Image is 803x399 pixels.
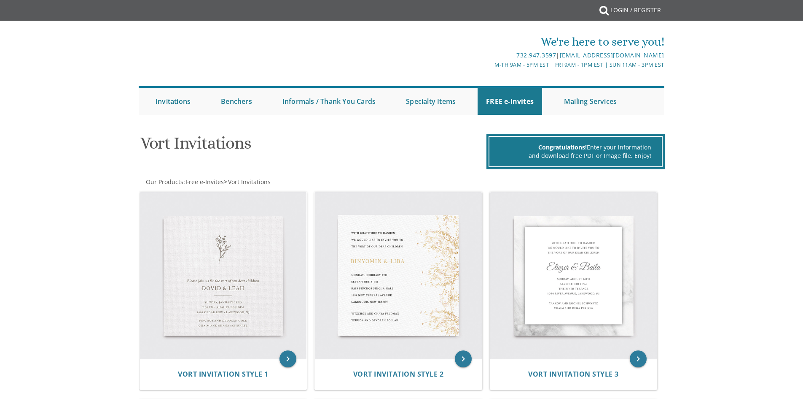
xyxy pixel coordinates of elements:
[140,192,307,359] img: Vort Invitation Style 1
[314,50,664,60] div: |
[630,350,647,367] a: keyboard_arrow_right
[478,88,542,115] a: FREE e-Invites
[178,370,269,378] a: Vort Invitation Style 1
[140,134,484,159] h1: Vort Invitations
[528,369,619,379] span: Vort Invitation Style 3
[455,350,472,367] a: keyboard_arrow_right
[185,178,224,186] a: Free e-Invites
[560,51,664,59] a: [EMAIL_ADDRESS][DOMAIN_NAME]
[145,178,183,186] a: Our Products
[139,178,402,186] div: :
[528,370,619,378] a: Vort Invitation Style 3
[178,369,269,379] span: Vort Invitation Style 1
[224,178,271,186] span: >
[538,143,587,151] span: Congratulations!
[353,369,444,379] span: Vort Invitation Style 2
[227,178,271,186] a: Vort Invitations
[314,60,664,69] div: M-Th 9am - 5pm EST | Fri 9am - 1pm EST | Sun 11am - 3pm EST
[397,88,464,115] a: Specialty Items
[228,178,271,186] span: Vort Invitations
[490,192,657,359] img: Vort Invitation Style 3
[147,88,199,115] a: Invitations
[186,178,224,186] span: Free e-Invites
[500,143,651,152] div: Enter your information
[500,152,651,160] div: and download free PDF or Image file. Enjoy!
[274,88,384,115] a: Informals / Thank You Cards
[314,33,664,50] div: We're here to serve you!
[516,51,556,59] a: 732.947.3597
[212,88,261,115] a: Benchers
[353,370,444,378] a: Vort Invitation Style 2
[556,88,625,115] a: Mailing Services
[279,350,296,367] a: keyboard_arrow_right
[315,192,482,359] img: Vort Invitation Style 2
